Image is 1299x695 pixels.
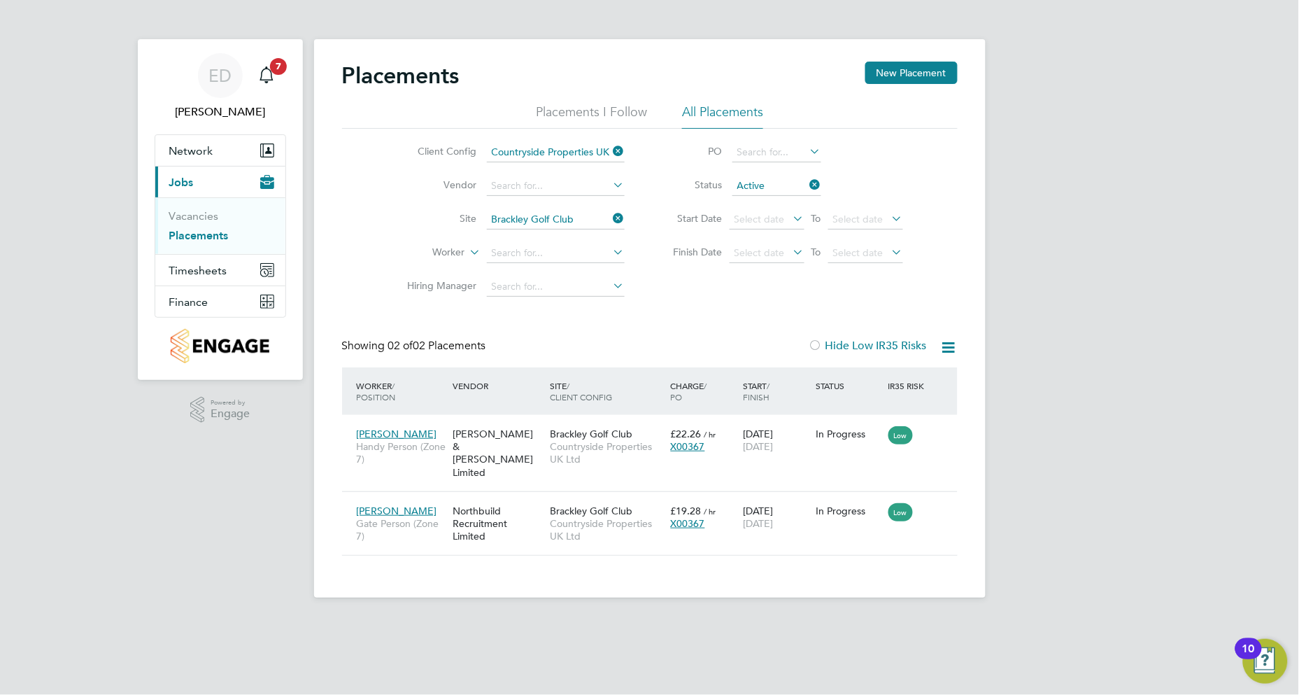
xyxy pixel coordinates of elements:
li: Placements I Follow [536,104,647,129]
span: Emma Dolan [155,104,286,120]
div: Vendor [450,373,546,398]
li: All Placements [682,104,763,129]
span: 02 of [388,339,413,353]
button: Timesheets [155,255,285,286]
span: Select date [734,246,785,259]
span: Brackley Golf Club [550,428,632,440]
input: Search for... [487,244,625,263]
span: ED [208,66,232,85]
span: X00367 [671,517,705,530]
div: Status [812,373,885,398]
span: [DATE] [743,440,773,453]
label: Start Date [660,212,723,225]
label: PO [660,145,723,157]
span: Finance [169,295,208,309]
label: Site [397,212,477,225]
span: / PO [671,380,707,402]
a: Placements [169,229,229,242]
label: Finish Date [660,246,723,258]
button: New Placement [865,62,958,84]
div: [DATE] [739,421,812,460]
span: To [807,209,825,227]
span: Select date [734,213,785,225]
nav: Main navigation [138,39,303,380]
button: Open Resource Center, 10 new notifications [1243,639,1288,684]
span: X00367 [671,440,705,453]
a: Powered byEngage [190,397,250,423]
a: [PERSON_NAME]Gate Person (Zone 7)Northbuild Recruitment LimitedBrackley Golf ClubCountryside Prop... [353,497,958,509]
span: [PERSON_NAME] [357,428,437,440]
span: Gate Person (Zone 7) [357,517,446,542]
input: Search for... [487,210,625,230]
div: IR35 Risk [885,373,933,398]
span: Jobs [169,176,194,189]
span: Low [888,426,913,444]
span: Powered by [211,397,250,409]
div: 10 [1242,649,1255,667]
span: Select date [833,246,883,259]
input: Search for... [487,143,625,162]
label: Worker [385,246,465,260]
label: Client Config [397,145,477,157]
span: Network [169,144,213,157]
span: 7 [270,58,287,75]
span: / Finish [743,380,769,402]
label: Hiring Manager [397,279,477,292]
span: Engage [211,408,250,420]
div: Jobs [155,197,285,254]
span: Select date [833,213,883,225]
button: Network [155,135,285,166]
div: Showing [342,339,489,353]
span: Timesheets [169,264,227,277]
a: [PERSON_NAME]Handy Person (Zone 7)[PERSON_NAME] & [PERSON_NAME] LimitedBrackley Golf ClubCountrys... [353,420,958,432]
div: Worker [353,373,450,409]
span: / hr [704,429,716,440]
span: Brackley Golf Club [550,505,632,517]
input: Search for... [732,143,821,162]
img: countryside-properties-logo-retina.png [171,329,269,363]
input: Search for... [487,277,625,297]
span: Countryside Properties UK Ltd [550,440,664,465]
label: Status [660,178,723,191]
div: In Progress [816,428,881,440]
div: Charge [667,373,740,409]
h2: Placements [342,62,460,90]
span: Low [888,503,913,521]
label: Hide Low IR35 Risks [809,339,927,353]
a: ED[PERSON_NAME] [155,53,286,120]
div: [PERSON_NAME] & [PERSON_NAME] Limited [450,421,546,486]
span: Countryside Properties UK Ltd [550,517,664,542]
span: [PERSON_NAME] [357,505,437,517]
span: / hr [704,506,716,517]
input: Search for... [487,176,625,196]
a: 7 [253,53,281,98]
span: £22.26 [671,428,702,440]
div: In Progress [816,505,881,517]
div: Start [739,373,812,409]
span: [DATE] [743,517,773,530]
div: Site [546,373,667,409]
div: [DATE] [739,498,812,537]
button: Finance [155,286,285,317]
label: Vendor [397,178,477,191]
button: Jobs [155,167,285,197]
a: Vacancies [169,209,219,223]
span: / Position [357,380,396,402]
span: To [807,243,825,261]
input: Select one [732,176,821,196]
span: Handy Person (Zone 7) [357,440,446,465]
span: £19.28 [671,505,702,517]
span: 02 Placements [388,339,486,353]
span: / Client Config [550,380,612,402]
div: Northbuild Recruitment Limited [450,498,546,550]
a: Go to home page [155,329,286,363]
